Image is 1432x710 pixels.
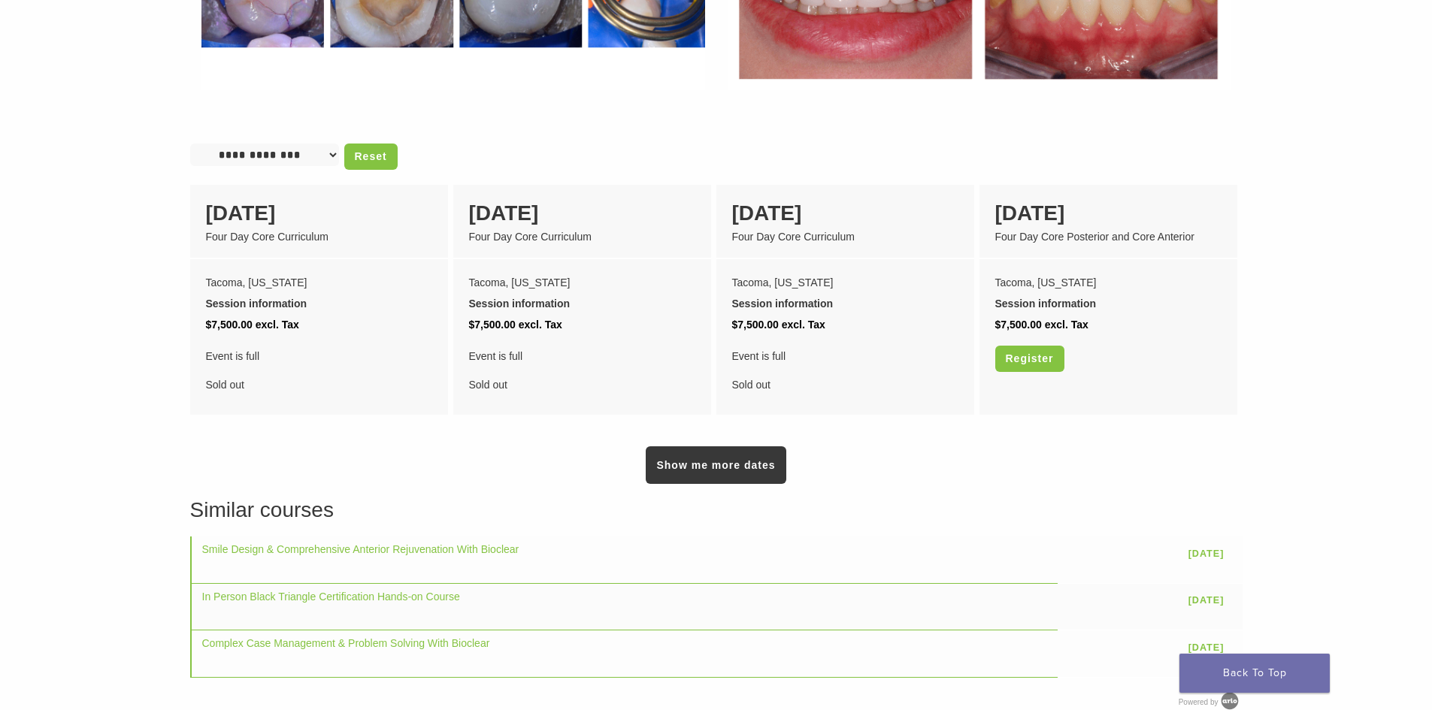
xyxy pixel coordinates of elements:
a: [DATE] [1181,636,1232,659]
div: Four Day Core Curriculum [206,229,432,245]
a: Register [995,346,1064,372]
a: [DATE] [1181,589,1232,612]
div: [DATE] [206,198,432,229]
span: $7,500.00 [995,319,1042,331]
span: $7,500.00 [206,319,253,331]
a: Powered by [1179,698,1243,706]
div: Four Day Core Curriculum [469,229,695,245]
div: Tacoma, [US_STATE] [206,272,432,293]
span: $7,500.00 [732,319,779,331]
a: Complex Case Management & Problem Solving With Bioclear [202,637,490,649]
div: Tacoma, [US_STATE] [732,272,958,293]
span: Event is full [732,346,958,367]
div: Sold out [469,346,695,395]
div: Session information [995,293,1222,314]
span: Event is full [469,346,695,367]
span: $7,500.00 [469,319,516,331]
div: Session information [206,293,432,314]
a: Reset [344,144,398,170]
div: Four Day Core Posterior and Core Anterior [995,229,1222,245]
a: Back To Top [1179,654,1330,693]
div: [DATE] [995,198,1222,229]
span: excl. Tax [1045,319,1088,331]
div: Four Day Core Curriculum [732,229,958,245]
div: Sold out [206,346,432,395]
a: Smile Design & Comprehensive Anterior Rejuvenation With Bioclear [202,543,519,555]
div: Tacoma, [US_STATE] [995,272,1222,293]
a: Show me more dates [646,446,786,484]
div: Tacoma, [US_STATE] [469,272,695,293]
div: Session information [732,293,958,314]
a: [DATE] [1181,542,1232,565]
div: [DATE] [732,198,958,229]
h3: Similar courses [190,494,1243,526]
span: excl. Tax [256,319,299,331]
span: excl. Tax [782,319,825,331]
div: Sold out [732,346,958,395]
a: In Person Black Triangle Certification Hands-on Course [202,591,460,603]
div: [DATE] [469,198,695,229]
div: Session information [469,293,695,314]
span: excl. Tax [519,319,562,331]
span: Event is full [206,346,432,367]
